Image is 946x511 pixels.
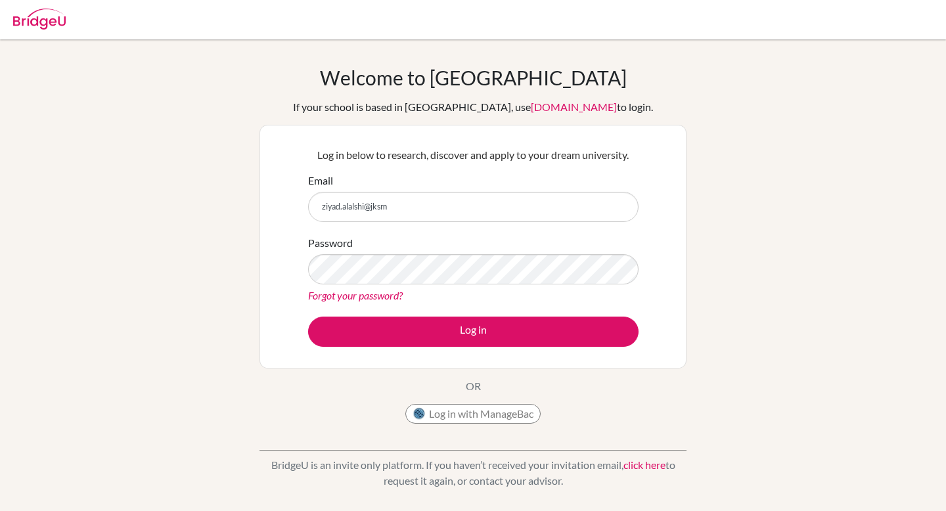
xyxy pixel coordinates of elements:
[405,404,541,424] button: Log in with ManageBac
[531,100,617,113] a: [DOMAIN_NAME]
[308,147,639,163] p: Log in below to research, discover and apply to your dream university.
[259,457,687,489] p: BridgeU is an invite only platform. If you haven’t received your invitation email, to request it ...
[623,458,665,471] a: click here
[466,378,481,394] p: OR
[308,235,353,251] label: Password
[308,173,333,189] label: Email
[308,289,403,301] a: Forgot your password?
[13,9,66,30] img: Bridge-U
[320,66,627,89] h1: Welcome to [GEOGRAPHIC_DATA]
[308,317,639,347] button: Log in
[293,99,653,115] div: If your school is based in [GEOGRAPHIC_DATA], use to login.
